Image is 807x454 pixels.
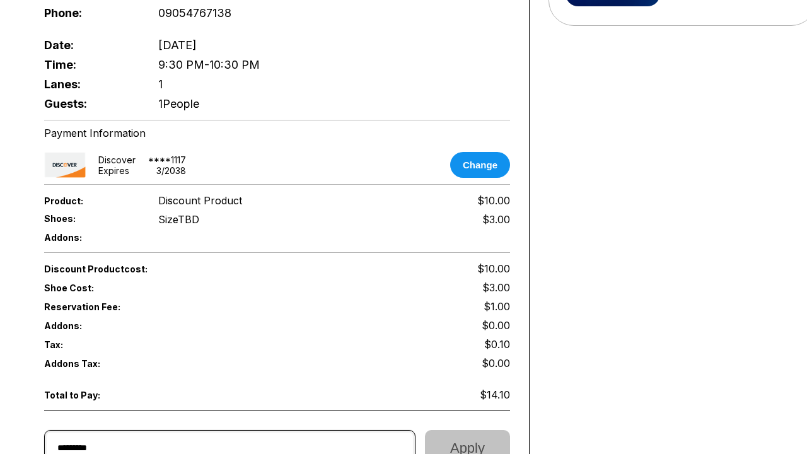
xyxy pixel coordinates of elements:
[158,97,199,110] span: 1 People
[44,152,86,178] img: card
[158,38,197,52] span: [DATE]
[44,390,137,400] span: Total to Pay:
[158,194,242,207] span: Discount Product
[98,165,129,176] div: Expires
[482,357,510,370] span: $0.00
[158,58,260,71] span: 9:30 PM - 10:30 PM
[44,301,277,312] span: Reservation Fee:
[44,97,137,110] span: Guests:
[44,38,137,52] span: Date:
[158,78,163,91] span: 1
[44,213,137,224] span: Shoes:
[44,6,137,20] span: Phone:
[484,300,510,313] span: $1.00
[44,127,510,139] div: Payment Information
[44,358,137,369] span: Addons Tax:
[477,194,510,207] span: $10.00
[158,213,199,226] div: Size TBD
[450,152,510,178] button: Change
[44,320,137,331] span: Addons:
[44,58,137,71] span: Time:
[44,264,277,274] span: Discount Product cost:
[44,78,137,91] span: Lanes:
[98,154,136,165] div: discover
[44,195,137,206] span: Product:
[44,232,137,243] span: Addons:
[156,165,186,176] div: 3 / 2038
[484,338,510,351] span: $0.10
[44,282,137,293] span: Shoe Cost:
[477,262,510,275] span: $10.00
[44,339,137,350] span: Tax:
[480,388,510,401] span: $14.10
[482,213,510,226] div: $3.00
[158,6,231,20] span: 09054767138
[482,319,510,332] span: $0.00
[482,281,510,294] span: $3.00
